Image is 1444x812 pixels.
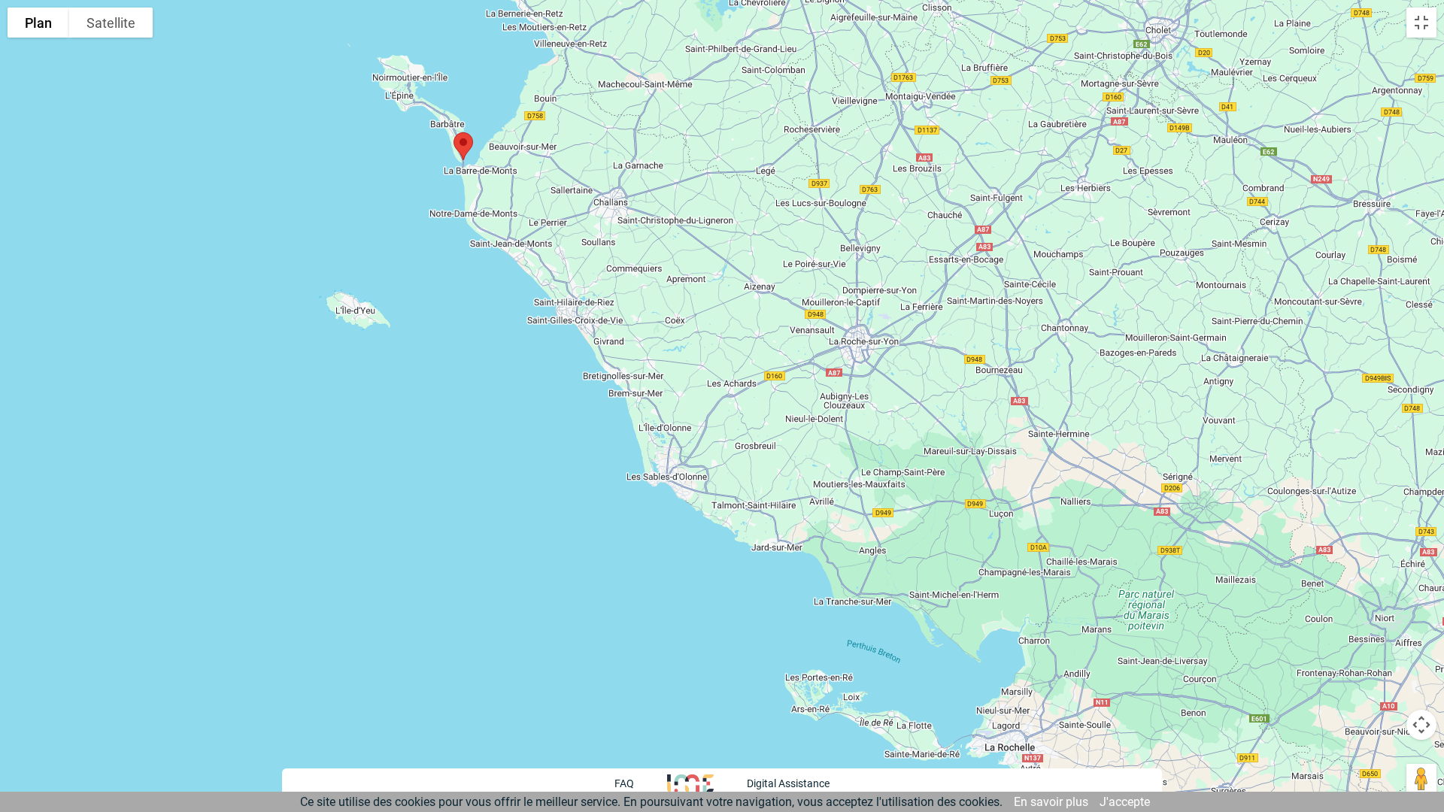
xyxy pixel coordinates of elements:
p: FAQ [614,777,634,789]
span: Ce site utilise des cookies pour vous offrir le meilleur service. En poursuivant votre navigation... [300,795,1003,809]
a: En savoir plus [1014,795,1088,809]
p: Digital Assistance [747,777,830,789]
a: FAQ [614,775,667,789]
a: J'accepte [1100,795,1150,809]
img: http://www.idealmeetingsevents.fr/ [667,774,714,792]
